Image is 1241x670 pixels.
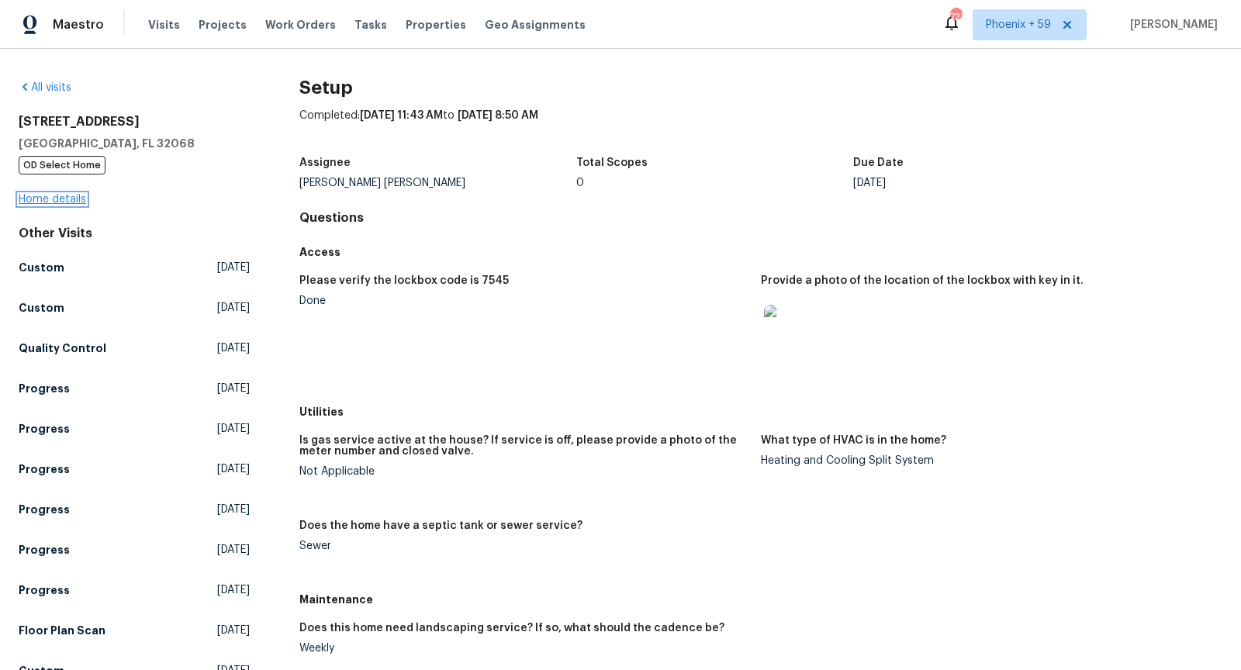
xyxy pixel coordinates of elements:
div: Heating and Cooling Split System [761,455,1210,466]
a: Floor Plan Scan[DATE] [19,616,250,644]
div: Completed: to [299,108,1222,148]
h5: Access [299,244,1222,260]
span: OD Select Home [19,156,105,174]
h5: Progress [19,421,70,437]
span: [DATE] [217,381,250,396]
span: Projects [199,17,247,33]
h5: What type of HVAC is in the home? [761,435,946,446]
a: Progress[DATE] [19,415,250,443]
h5: Progress [19,381,70,396]
h5: Custom [19,260,64,275]
div: 0 [576,178,853,188]
a: Progress[DATE] [19,375,250,402]
a: Progress[DATE] [19,496,250,523]
a: Custom[DATE] [19,254,250,281]
h5: Provide a photo of the location of the lockbox with key in it. [761,275,1084,286]
a: Quality Control[DATE] [19,334,250,362]
h4: Questions [299,210,1222,226]
a: Progress[DATE] [19,576,250,604]
h5: Floor Plan Scan [19,623,105,638]
a: Progress[DATE] [19,536,250,564]
span: [DATE] [217,502,250,517]
h5: Due Date [853,157,904,168]
h5: Progress [19,502,70,517]
h2: [STREET_ADDRESS] [19,114,250,130]
div: Done [299,295,748,306]
h5: Utilities [299,404,1222,420]
span: [DATE] [217,300,250,316]
h5: Quality Control [19,340,106,356]
span: Visits [148,17,180,33]
h5: Please verify the lockbox code is 7545 [299,275,509,286]
div: [DATE] [853,178,1130,188]
a: Progress[DATE] [19,455,250,483]
div: Not Applicable [299,466,748,477]
h5: Does this home need landscaping service? If so, what should the cadence be? [299,623,724,634]
span: Properties [406,17,466,33]
span: [PERSON_NAME] [1124,17,1218,33]
span: [DATE] [217,421,250,437]
h5: Progress [19,542,70,558]
h5: Does the home have a septic tank or sewer service? [299,520,582,531]
a: Home details [19,194,86,205]
span: Geo Assignments [485,17,586,33]
h2: Setup [299,80,1222,95]
span: [DATE] 8:50 AM [458,110,538,121]
span: [DATE] [217,340,250,356]
h5: Progress [19,582,70,598]
span: [DATE] 11:43 AM [360,110,443,121]
h5: Custom [19,300,64,316]
div: Sewer [299,540,748,551]
a: All visits [19,82,71,93]
h5: Total Scopes [576,157,648,168]
a: Custom[DATE] [19,294,250,322]
div: Other Visits [19,226,250,241]
div: [PERSON_NAME] [PERSON_NAME] [299,178,576,188]
span: [DATE] [217,260,250,275]
span: [DATE] [217,582,250,598]
span: [DATE] [217,461,250,477]
span: Phoenix + 59 [986,17,1051,33]
span: Maestro [53,17,104,33]
span: [DATE] [217,623,250,638]
h5: Maintenance [299,592,1222,607]
h5: Is gas service active at the house? If service is off, please provide a photo of the meter number... [299,435,748,457]
h5: [GEOGRAPHIC_DATA], FL 32068 [19,136,250,151]
span: Tasks [354,19,387,30]
div: Weekly [299,643,748,654]
span: Work Orders [265,17,336,33]
span: [DATE] [217,542,250,558]
h5: Assignee [299,157,351,168]
div: 721 [950,9,961,25]
h5: Progress [19,461,70,477]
